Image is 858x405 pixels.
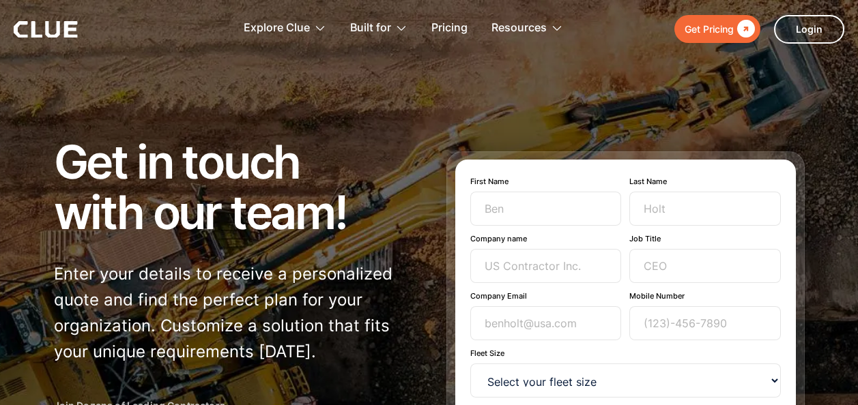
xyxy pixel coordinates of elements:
input: Ben [470,192,622,226]
div:  [734,20,755,37]
input: US Contractor Inc. [470,249,622,283]
input: (123)-456-7890 [629,306,781,340]
label: Fleet Size [470,348,781,358]
input: CEO [629,249,781,283]
div: Explore Clue [244,7,326,50]
label: First Name [470,177,622,186]
a: Login [774,15,844,44]
div: Get Pricing [685,20,734,37]
p: Enter your details to receive a personalized quote and find the perfect plan for your organizatio... [54,261,412,365]
label: Mobile Number [629,291,781,301]
a: Pricing [431,7,468,50]
input: benholt@usa.com [470,306,622,340]
label: Company name [470,234,622,243]
label: Job Title [629,234,781,243]
div: Resources [491,7,563,50]
div: Explore Clue [244,7,310,50]
div: Resources [491,7,547,50]
div: Built for [350,7,391,50]
input: Holt [629,192,781,226]
a: Get Pricing [674,15,760,43]
div: Built for [350,7,407,50]
h1: Get in touch with our team! [54,136,412,237]
label: Last Name [629,177,781,186]
label: Company Email [470,291,622,301]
